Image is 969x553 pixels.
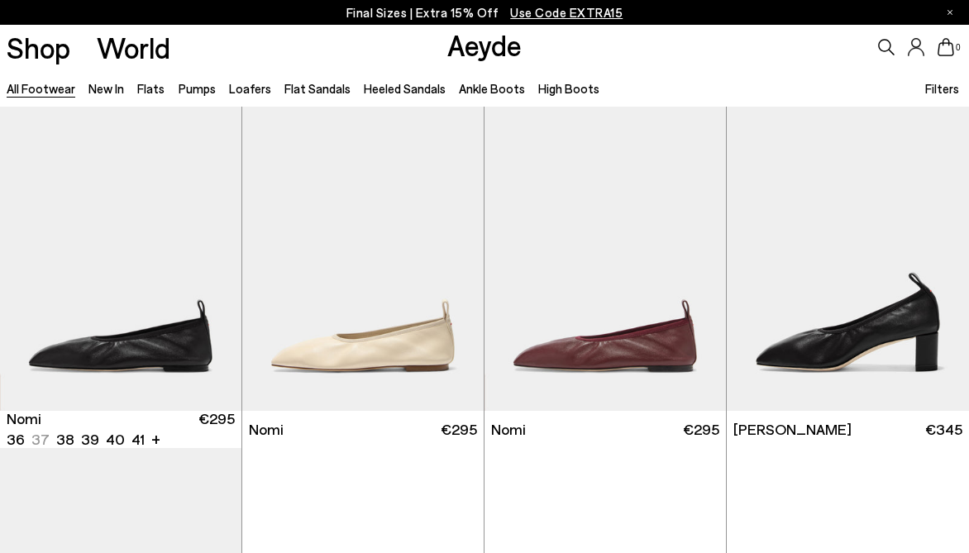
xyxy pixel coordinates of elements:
[938,38,954,56] a: 0
[538,81,599,96] a: High Boots
[179,81,216,96] a: Pumps
[510,5,623,20] span: Navigate to /collections/ss25-final-sizes
[198,408,235,450] span: €295
[242,107,484,410] img: Nomi Ruched Flats
[7,429,140,450] ul: variant
[229,81,271,96] a: Loafers
[346,2,623,23] p: Final Sizes | Extra 15% Off
[7,33,70,62] a: Shop
[484,107,726,410] img: Nomi Ruched Flats
[151,427,160,450] li: +
[727,107,969,410] img: Narissa Ruched Pumps
[97,33,170,62] a: World
[954,43,962,52] span: 0
[683,419,719,440] span: €295
[88,81,124,96] a: New In
[56,429,74,450] li: 38
[447,27,522,62] a: Aeyde
[484,411,726,448] a: Nomi €295
[441,419,477,440] span: €295
[284,81,351,96] a: Flat Sandals
[249,419,284,440] span: Nomi
[81,429,99,450] li: 39
[727,411,969,448] a: [PERSON_NAME] €345
[131,429,145,450] li: 41
[459,81,525,96] a: Ankle Boots
[925,419,962,440] span: €345
[106,429,125,450] li: 40
[733,419,852,440] span: [PERSON_NAME]
[137,81,165,96] a: Flats
[7,81,75,96] a: All Footwear
[242,411,484,448] a: Nomi €295
[491,419,526,440] span: Nomi
[7,408,41,429] span: Nomi
[364,81,446,96] a: Heeled Sandals
[7,429,25,450] li: 36
[925,81,959,96] span: Filters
